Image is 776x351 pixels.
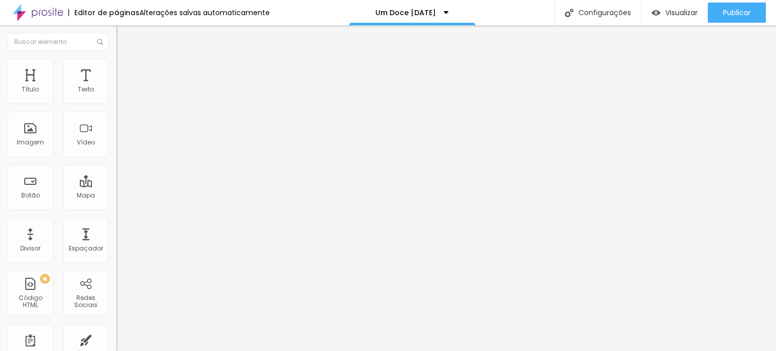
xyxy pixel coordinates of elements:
[78,86,94,93] div: Texto
[20,245,40,252] div: Divisor
[116,25,776,351] iframe: Editor
[68,9,139,16] div: Editor de páginas
[77,192,95,199] div: Mapa
[375,9,436,16] p: Um Doce [DATE]
[66,294,106,309] div: Redes Sociais
[22,86,39,93] div: Título
[652,9,660,17] img: view-1.svg
[97,39,103,45] img: Icone
[21,192,40,199] div: Botão
[139,9,270,16] div: Alterações salvas automaticamente
[642,3,708,23] button: Visualizar
[723,9,751,17] span: Publicar
[17,139,44,146] div: Imagem
[565,9,573,17] img: Icone
[77,139,95,146] div: Vídeo
[665,9,698,17] span: Visualizar
[69,245,103,252] div: Espaçador
[8,33,109,51] input: Buscar elemento
[708,3,766,23] button: Publicar
[10,294,50,309] div: Código HTML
